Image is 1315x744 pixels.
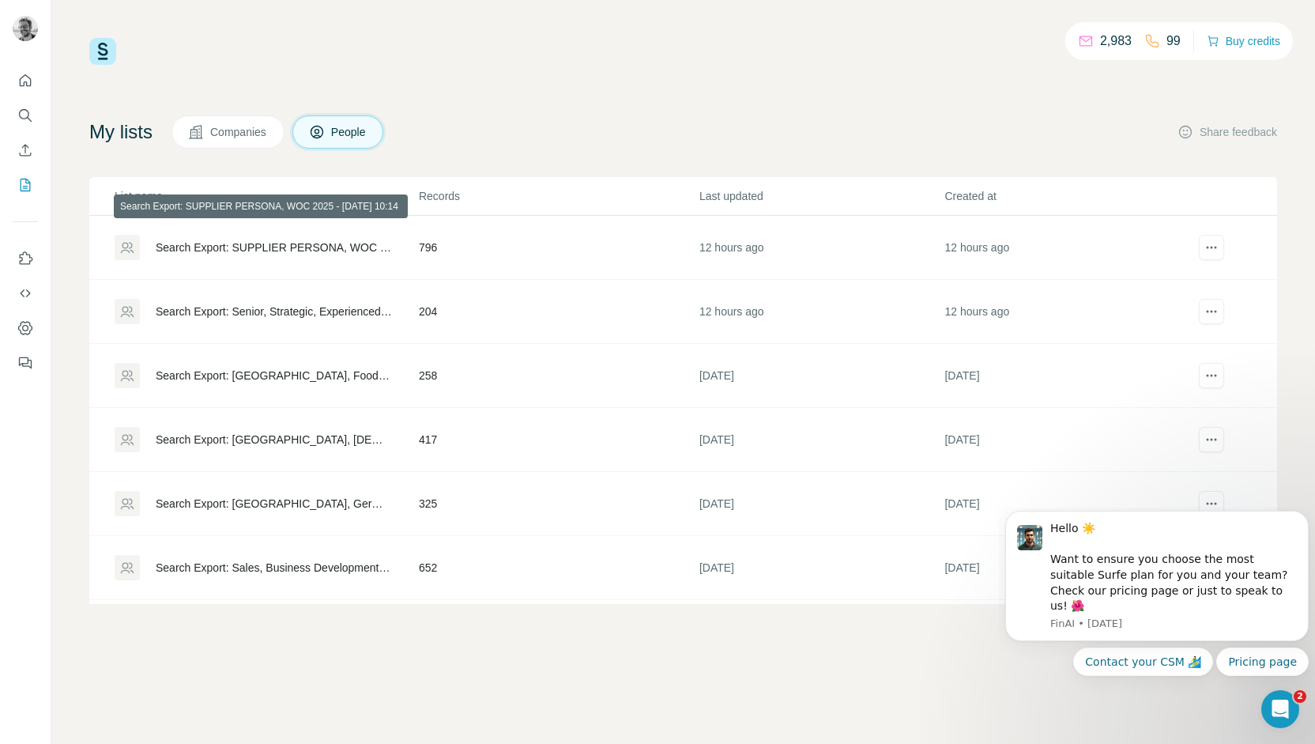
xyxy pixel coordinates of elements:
[1199,427,1224,452] button: actions
[944,344,1189,408] td: [DATE]
[944,280,1189,344] td: 12 hours ago
[210,124,268,140] span: Companies
[13,136,38,164] button: Enrich CSV
[1199,363,1224,388] button: actions
[156,240,392,255] div: Search Export: SUPPLIER PERSONA, WOC 2025 - [DATE] 10:14
[156,368,392,383] div: Search Export: [GEOGRAPHIC_DATA], Food and Beverage Services, Food and Beverage Manufacturing, Ho...
[418,600,699,664] td: 395
[331,124,367,140] span: People
[89,38,116,65] img: Surfe Logo
[1207,30,1280,52] button: Buy credits
[418,280,699,344] td: 204
[944,472,1189,536] td: [DATE]
[156,304,392,319] div: Search Export: Senior, Strategic, Experienced Manager, Director, Vice President, CXO, Owner / Par...
[699,280,944,344] td: 12 hours ago
[999,508,1315,736] iframe: Intercom notifications message
[1199,491,1224,516] button: actions
[418,216,699,280] td: 796
[1199,235,1224,260] button: actions
[699,216,944,280] td: 12 hours ago
[699,600,944,664] td: [DATE]
[156,432,392,448] div: Search Export: [GEOGRAPHIC_DATA], [DEMOGRAPHIC_DATA] Operators from Eurotrip for Surfe - [DATE] 0...
[1166,32,1181,51] p: 99
[13,171,38,199] button: My lists
[699,408,944,472] td: [DATE]
[13,279,38,308] button: Use Surfe API
[699,472,944,536] td: [DATE]
[944,600,1189,664] td: [DATE]
[13,101,38,130] button: Search
[944,216,1189,280] td: 12 hours ago
[13,16,38,41] img: Avatar
[944,408,1189,472] td: [DATE]
[1199,299,1224,324] button: actions
[13,244,38,273] button: Use Surfe on LinkedIn
[156,496,392,512] div: Search Export: [GEOGRAPHIC_DATA], German Operators from Eurotrip for Surfe - [DATE] 09:10
[419,188,698,204] p: Records
[156,560,392,576] div: Search Export: Sales, Business Development, Entrepreneurship, Media and Communication, 3 to 5 yea...
[1177,124,1277,140] button: Share feedback
[418,344,699,408] td: 258
[13,66,38,95] button: Quick start
[115,188,417,204] p: List name
[13,349,38,377] button: Feedback
[944,188,1189,204] p: Created at
[418,536,699,600] td: 652
[418,472,699,536] td: 325
[89,119,153,145] h4: My lists
[699,344,944,408] td: [DATE]
[418,408,699,472] td: 417
[944,536,1189,600] td: [DATE]
[1261,690,1299,728] iframe: Intercom live chat
[1294,690,1306,703] span: 2
[699,188,944,204] p: Last updated
[13,314,38,342] button: Dashboard
[699,536,944,600] td: [DATE]
[1100,32,1132,51] p: 2,983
